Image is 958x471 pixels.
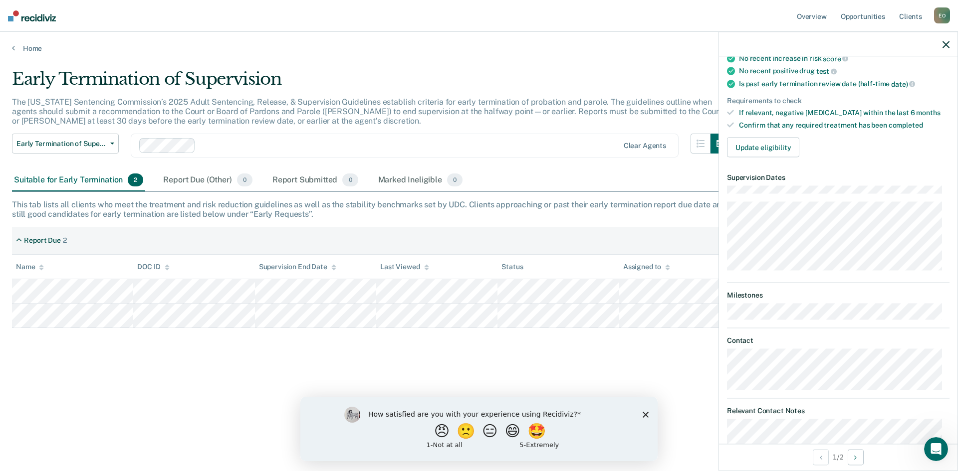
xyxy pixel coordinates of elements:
[63,236,67,245] div: 2
[916,109,940,117] span: months
[739,54,950,63] div: No recent increase in risk
[739,79,950,88] div: Is past early termination review date (half-time
[128,173,143,186] span: 2
[300,397,658,461] iframe: Survey by Kim from Recidiviz
[719,444,958,470] div: 1 / 2
[739,109,950,117] div: If relevant, negative [MEDICAL_DATA] within the last 6
[137,263,169,271] div: DOC ID
[889,121,923,129] span: completed
[727,137,799,157] button: Update eligibility
[12,69,730,97] div: Early Termination of Supervision
[848,449,864,465] button: Next Opportunity
[727,407,950,415] dt: Relevant Contact Notes
[727,291,950,300] dt: Milestones
[376,169,465,191] div: Marked Ineligible
[12,200,946,219] div: This tab lists all clients who meet the treatment and risk reduction guidelines as well as the st...
[816,67,837,75] span: test
[727,96,950,105] div: Requirements to check
[623,263,670,271] div: Assigned to
[16,263,44,271] div: Name
[501,263,523,271] div: Status
[727,336,950,345] dt: Contact
[270,169,360,191] div: Report Submitted
[12,44,946,53] a: Home
[624,142,666,150] div: Clear agents
[813,449,829,465] button: Previous Opportunity
[380,263,429,271] div: Last Viewed
[12,97,722,126] p: The [US_STATE] Sentencing Commission’s 2025 Adult Sentencing, Release, & Supervision Guidelines e...
[24,236,61,245] div: Report Due
[161,169,254,191] div: Report Due (Other)
[12,169,145,191] div: Suitable for Early Termination
[934,7,950,23] div: E O
[727,173,950,181] dt: Supervision Dates
[16,140,106,148] span: Early Termination of Supervision
[447,173,463,186] span: 0
[924,437,948,461] iframe: Intercom live chat
[739,67,950,76] div: No recent positive drug
[259,263,336,271] div: Supervision End Date
[739,121,950,130] div: Confirm that any required treatment has been
[891,80,915,88] span: date)
[342,173,358,186] span: 0
[8,10,56,21] img: Recidiviz
[823,54,848,62] span: score
[237,173,252,186] span: 0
